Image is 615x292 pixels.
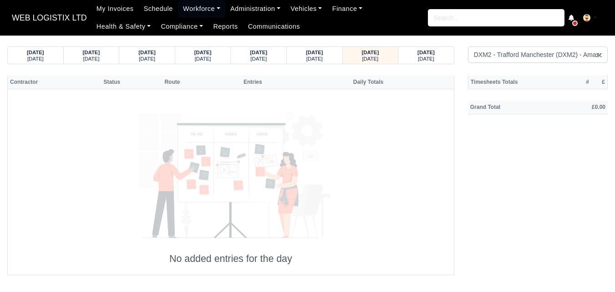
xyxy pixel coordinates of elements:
[102,75,163,89] th: Status
[156,18,208,36] a: Compliance
[139,56,155,61] small: [DATE]
[306,50,323,55] strong: [DATE]
[243,18,305,36] a: Communications
[138,50,156,55] strong: [DATE]
[468,75,575,89] th: Timesheets Totals
[428,9,564,26] input: Search...
[220,75,286,89] th: Entries
[575,75,591,89] th: #
[91,18,156,36] a: Health & Safety
[7,9,91,27] a: WEB LOGISTIX LTD
[362,50,379,55] strong: [DATE]
[8,75,102,89] th: Contractor
[591,75,608,89] th: £
[27,50,44,55] strong: [DATE]
[10,99,452,265] div: No added entries for the day
[27,56,44,61] small: [DATE]
[195,56,211,61] small: [DATE]
[250,50,267,55] strong: [DATE]
[286,75,386,89] th: Daily Totals
[362,56,378,61] small: [DATE]
[194,50,212,55] strong: [DATE]
[250,56,267,61] small: [DATE]
[569,248,615,292] iframe: Chat Widget
[559,101,608,114] th: £0.00
[208,18,243,36] a: Reports
[306,56,323,61] small: [DATE]
[468,101,560,114] th: Grand Total
[162,75,219,89] th: Route
[83,56,99,61] small: [DATE]
[418,56,434,61] small: [DATE]
[417,50,435,55] strong: [DATE]
[10,253,452,265] h4: No added entries for the day
[83,50,100,55] strong: [DATE]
